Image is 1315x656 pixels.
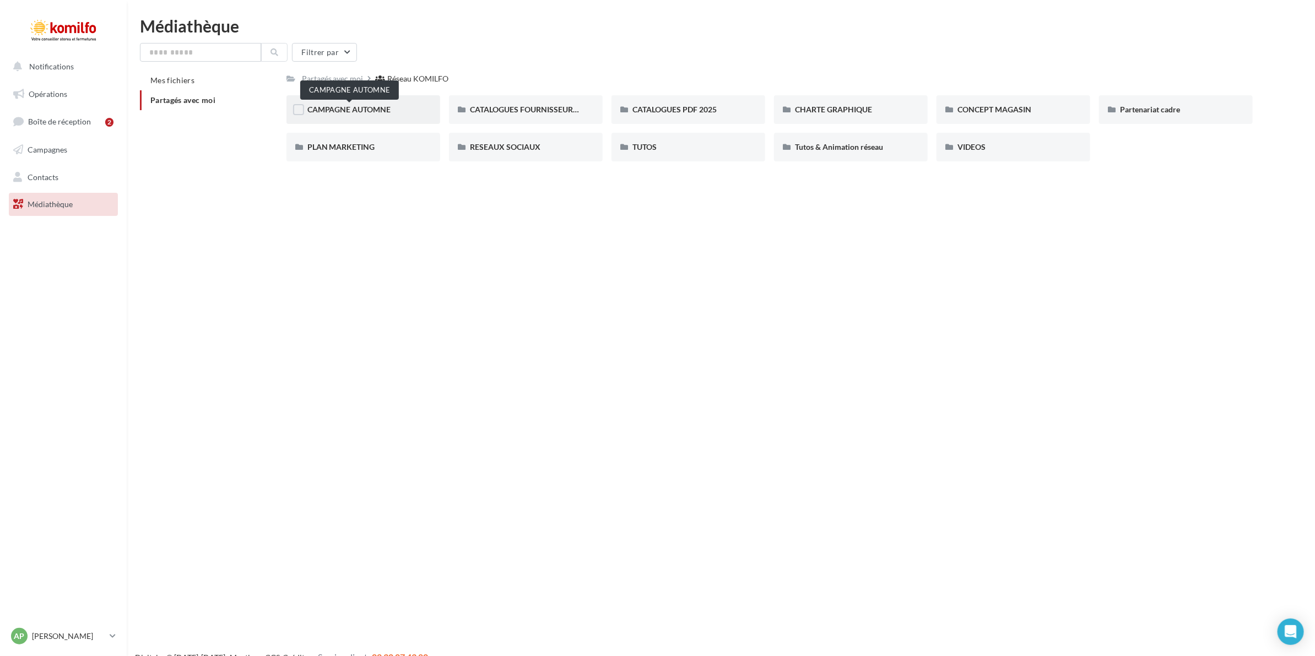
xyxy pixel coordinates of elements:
button: Notifications [7,55,116,78]
button: Filtrer par [292,43,357,62]
span: Mes fichiers [150,75,194,85]
span: Contacts [28,172,58,181]
a: Campagnes [7,138,120,161]
span: Partenariat cadre [1120,105,1180,114]
span: CATALOGUES FOURNISSEURS - PRODUITS 2025 [470,105,641,114]
div: Médiathèque [140,18,1302,34]
span: Tutos & Animation réseau [795,142,883,151]
div: Open Intercom Messenger [1278,619,1304,645]
div: Réseau KOMILFO [388,73,449,84]
a: Boîte de réception2 [7,110,120,133]
div: CAMPAGNE AUTOMNE [300,80,399,100]
span: Notifications [29,62,74,71]
span: TUTOS [632,142,657,151]
span: Médiathèque [28,199,73,209]
span: Partagés avec moi [150,95,215,105]
span: Opérations [29,89,67,99]
a: AP [PERSON_NAME] [9,626,118,647]
div: 2 [105,118,113,127]
a: Opérations [7,83,120,106]
span: CAMPAGNE AUTOMNE [307,105,391,114]
span: Boîte de réception [28,117,91,126]
span: CHARTE GRAPHIQUE [795,105,872,114]
span: Campagnes [28,145,67,154]
span: VIDEOS [957,142,986,151]
span: RESEAUX SOCIAUX [470,142,540,151]
span: PLAN MARKETING [307,142,375,151]
span: CONCEPT MAGASIN [957,105,1031,114]
p: [PERSON_NAME] [32,631,105,642]
span: AP [14,631,25,642]
a: Médiathèque [7,193,120,216]
span: CATALOGUES PDF 2025 [632,105,717,114]
a: Contacts [7,166,120,189]
div: Partagés avec moi [302,73,364,84]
